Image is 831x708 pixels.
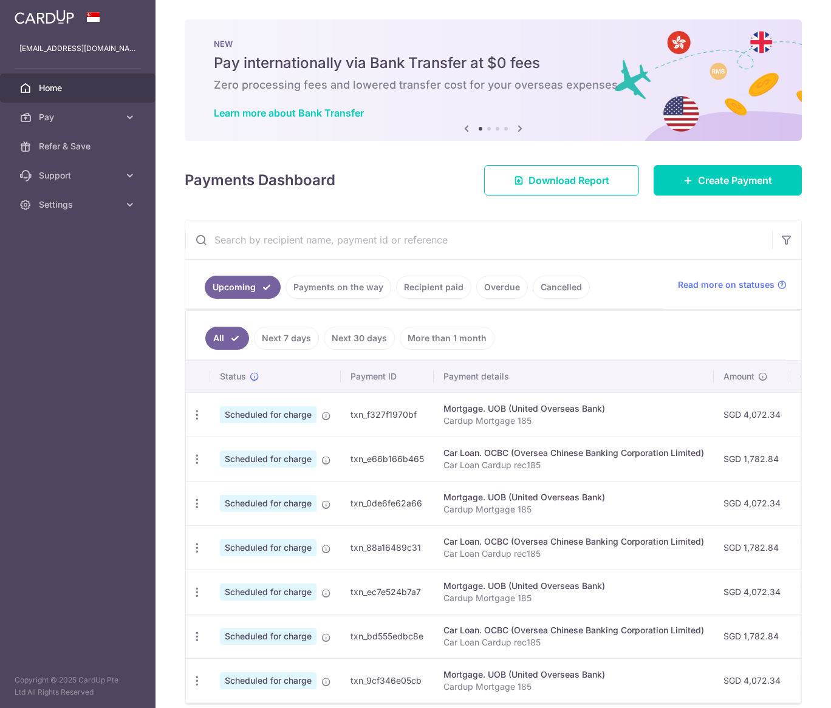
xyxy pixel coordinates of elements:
div: Car Loan. OCBC (Oversea Chinese Banking Corporation Limited) [443,447,704,459]
span: Settings [39,199,119,211]
p: Car Loan Cardup rec185 [443,548,704,560]
th: Payment ID [341,361,434,392]
a: Payments on the way [286,276,391,299]
span: Scheduled for charge [220,406,316,423]
span: Scheduled for charge [220,539,316,556]
td: SGD 4,072.34 [714,570,790,614]
td: txn_e66b166b465 [341,437,434,481]
span: Status [220,370,246,383]
span: Pay [39,111,119,123]
a: Create Payment [654,165,802,196]
p: Car Loan Cardup rec185 [443,636,704,648]
a: All [205,327,249,350]
td: SGD 1,782.84 [714,437,790,481]
p: Cardup Mortgage 185 [443,592,704,604]
p: Car Loan Cardup rec185 [443,459,704,471]
p: Cardup Mortgage 185 [443,681,704,693]
span: Scheduled for charge [220,672,316,689]
a: Next 30 days [324,327,395,350]
h6: Zero processing fees and lowered transfer cost for your overseas expenses [214,78,773,92]
th: Payment details [434,361,714,392]
td: txn_0de6fe62a66 [341,481,434,525]
span: Create Payment [698,173,772,188]
span: Download Report [528,173,609,188]
span: Scheduled for charge [220,584,316,601]
img: CardUp [15,10,74,24]
a: Cancelled [533,276,590,299]
p: NEW [214,39,773,49]
a: Overdue [476,276,528,299]
td: SGD 1,782.84 [714,614,790,658]
a: Download Report [484,165,639,196]
h4: Payments Dashboard [185,169,335,191]
a: Learn more about Bank Transfer [214,107,364,119]
td: SGD 4,072.34 [714,392,790,437]
p: Cardup Mortgage 185 [443,503,704,516]
span: Scheduled for charge [220,495,316,512]
span: Scheduled for charge [220,628,316,645]
td: txn_88a16489c31 [341,525,434,570]
td: txn_bd555edbc8e [341,614,434,658]
span: Scheduled for charge [220,451,316,468]
div: Mortgage. UOB (United Overseas Bank) [443,403,704,415]
a: More than 1 month [400,327,494,350]
span: Refer & Save [39,140,119,152]
td: txn_9cf346e05cb [341,658,434,703]
td: SGD 4,072.34 [714,481,790,525]
img: Bank transfer banner [185,19,802,141]
a: Upcoming [205,276,281,299]
div: Car Loan. OCBC (Oversea Chinese Banking Corporation Limited) [443,624,704,636]
p: [EMAIL_ADDRESS][DOMAIN_NAME] [19,43,136,55]
td: SGD 1,782.84 [714,525,790,570]
h5: Pay internationally via Bank Transfer at $0 fees [214,53,773,73]
td: txn_f327f1970bf [341,392,434,437]
a: Next 7 days [254,327,319,350]
div: Car Loan. OCBC (Oversea Chinese Banking Corporation Limited) [443,536,704,548]
td: SGD 4,072.34 [714,658,790,703]
div: Mortgage. UOB (United Overseas Bank) [443,669,704,681]
span: Amount [723,370,754,383]
td: txn_ec7e524b7a7 [341,570,434,614]
span: Support [39,169,119,182]
p: Cardup Mortgage 185 [443,415,704,427]
a: Read more on statuses [678,279,787,291]
span: Home [39,82,119,94]
div: Mortgage. UOB (United Overseas Bank) [443,580,704,592]
div: Mortgage. UOB (United Overseas Bank) [443,491,704,503]
input: Search by recipient name, payment id or reference [185,220,772,259]
span: Read more on statuses [678,279,775,291]
a: Recipient paid [396,276,471,299]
